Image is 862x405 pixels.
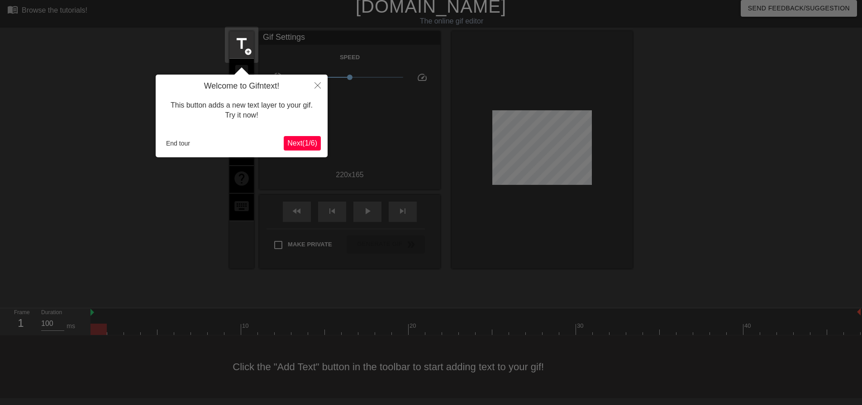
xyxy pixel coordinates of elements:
button: Next [284,136,321,151]
span: Next ( 1 / 6 ) [287,139,317,147]
h4: Welcome to Gifntext! [162,81,321,91]
button: End tour [162,137,194,150]
div: This button adds a new text layer to your gif. Try it now! [162,91,321,130]
button: Close [308,75,328,95]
